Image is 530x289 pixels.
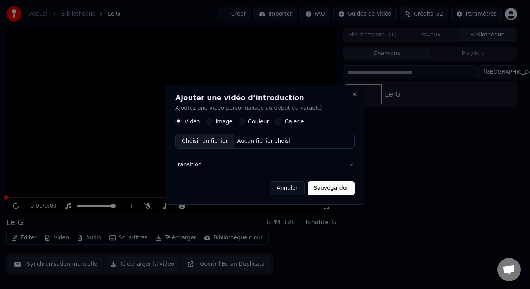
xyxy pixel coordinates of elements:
label: Vidéo [185,119,200,124]
button: Sauvegarder [308,181,355,195]
div: Aucun fichier choisi [234,137,293,145]
div: Choisir un fichier [176,134,234,148]
label: Galerie [284,119,304,124]
label: Image [215,119,232,124]
label: Couleur [248,119,269,124]
h2: Ajouter une vidéo d’introduction [175,94,355,101]
button: Transition [175,154,355,175]
p: Ajoutez une vidéo personnalisée au début du karaoké [175,104,355,112]
button: Annuler [270,181,304,195]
